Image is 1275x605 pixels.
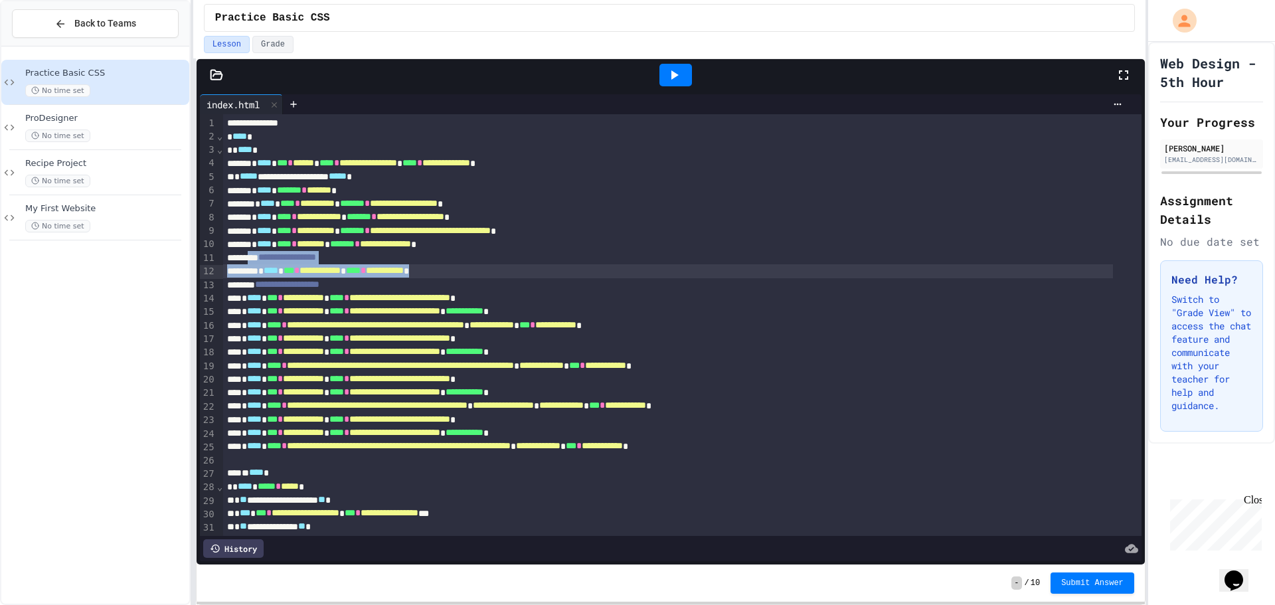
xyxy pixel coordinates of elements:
div: 4 [200,157,216,170]
div: 3 [200,143,216,157]
h2: Assignment Details [1160,191,1263,228]
span: 10 [1031,578,1040,588]
h1: Web Design - 5th Hour [1160,54,1263,91]
span: No time set [25,130,90,142]
div: 21 [200,387,216,400]
div: 27 [200,468,216,481]
span: No time set [25,84,90,97]
span: Fold line [216,131,223,141]
div: 13 [200,279,216,292]
div: 30 [200,508,216,521]
div: History [203,539,264,558]
div: 28 [200,481,216,494]
div: 5 [200,171,216,184]
div: 9 [200,224,216,238]
button: Back to Teams [12,9,179,38]
div: 29 [200,495,216,508]
div: 6 [200,184,216,197]
span: Recipe Project [25,158,187,169]
div: 16 [200,319,216,333]
div: 8 [200,211,216,224]
span: Fold line [216,536,223,547]
div: My Account [1159,5,1200,36]
div: 2 [200,130,216,143]
div: 7 [200,197,216,211]
button: Submit Answer [1051,572,1134,594]
div: 26 [200,454,216,468]
div: 11 [200,252,216,265]
div: [PERSON_NAME] [1164,142,1259,154]
span: Practice Basic CSS [25,68,187,79]
div: 22 [200,400,216,414]
div: 12 [200,265,216,278]
div: 32 [200,535,216,549]
div: index.html [200,94,283,114]
h2: Your Progress [1160,113,1263,131]
div: 23 [200,414,216,427]
iframe: chat widget [1165,494,1262,551]
div: No due date set [1160,234,1263,250]
div: 15 [200,305,216,319]
div: 17 [200,333,216,346]
span: No time set [25,175,90,187]
h3: Need Help? [1171,272,1252,288]
button: Lesson [204,36,250,53]
div: 25 [200,441,216,454]
div: 24 [200,428,216,441]
p: Switch to "Grade View" to access the chat feature and communicate with your teacher for help and ... [1171,293,1252,412]
span: Submit Answer [1061,578,1124,588]
span: ProDesigner [25,113,187,124]
div: 20 [200,373,216,387]
div: 18 [200,346,216,359]
span: No time set [25,220,90,232]
iframe: chat widget [1219,552,1262,592]
span: / [1025,578,1029,588]
span: Fold line [216,481,223,492]
div: 1 [200,117,216,130]
div: [EMAIL_ADDRESS][DOMAIN_NAME] [1164,155,1259,165]
div: index.html [200,98,266,112]
div: 10 [200,238,216,251]
div: Chat with us now!Close [5,5,92,84]
span: Practice Basic CSS [215,10,330,26]
div: 31 [200,521,216,535]
span: My First Website [25,203,187,215]
span: Fold line [216,144,223,155]
div: 14 [200,292,216,305]
span: - [1011,576,1021,590]
div: 19 [200,360,216,373]
span: Back to Teams [74,17,136,31]
button: Grade [252,36,294,53]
